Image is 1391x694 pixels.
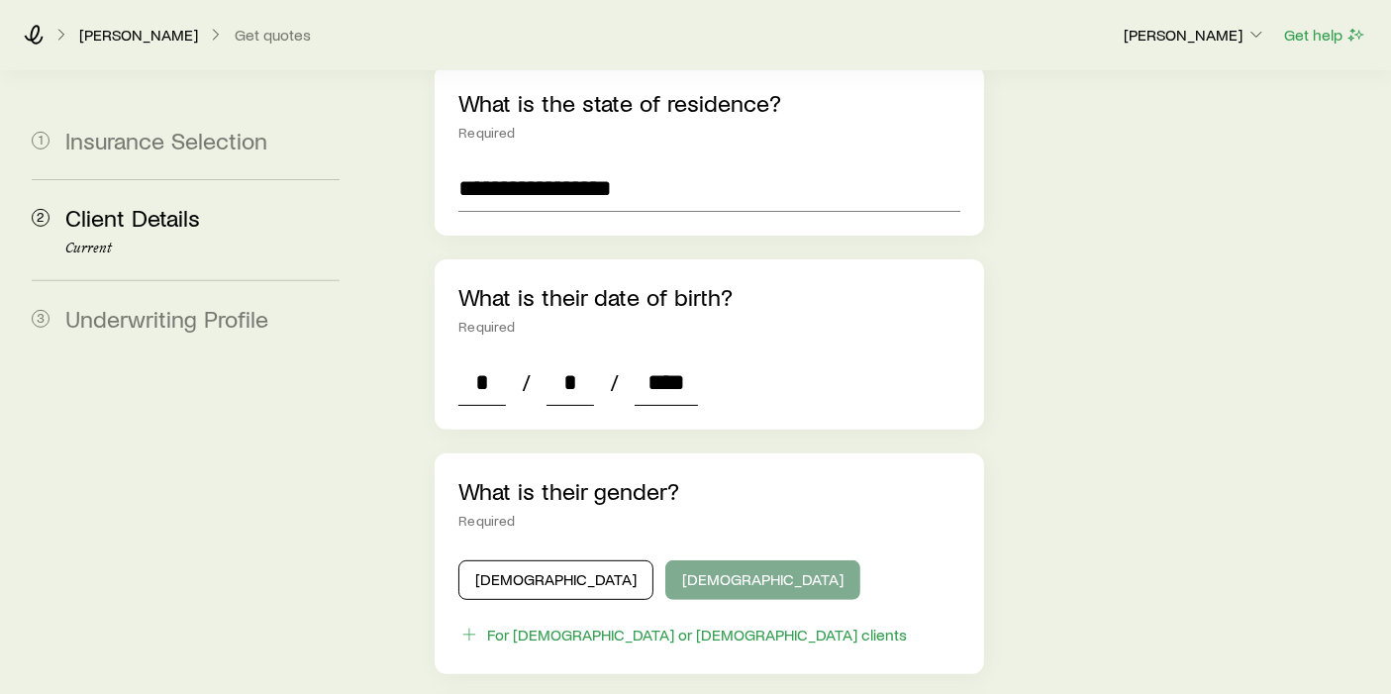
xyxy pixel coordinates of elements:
p: [PERSON_NAME] [1124,25,1266,45]
button: Get quotes [234,26,312,45]
div: Required [458,513,960,529]
p: What is their date of birth? [458,283,960,311]
span: Underwriting Profile [65,304,268,333]
span: / [602,368,627,396]
button: [DEMOGRAPHIC_DATA] [458,560,653,600]
div: Required [458,319,960,335]
span: Client Details [65,203,200,232]
span: / [514,368,539,396]
span: 1 [32,132,50,149]
button: [DEMOGRAPHIC_DATA] [665,560,860,600]
span: 2 [32,209,50,227]
button: For [DEMOGRAPHIC_DATA] or [DEMOGRAPHIC_DATA] clients [458,624,908,646]
button: Get help [1283,24,1367,47]
p: What is the state of residence? [458,89,960,117]
p: [PERSON_NAME] [79,25,198,45]
div: Required [458,125,960,141]
span: Insurance Selection [65,126,267,154]
div: For [DEMOGRAPHIC_DATA] or [DEMOGRAPHIC_DATA] clients [487,625,907,644]
p: Current [65,241,340,256]
span: 3 [32,310,50,328]
button: [PERSON_NAME] [1123,24,1267,48]
p: What is their gender? [458,477,960,505]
